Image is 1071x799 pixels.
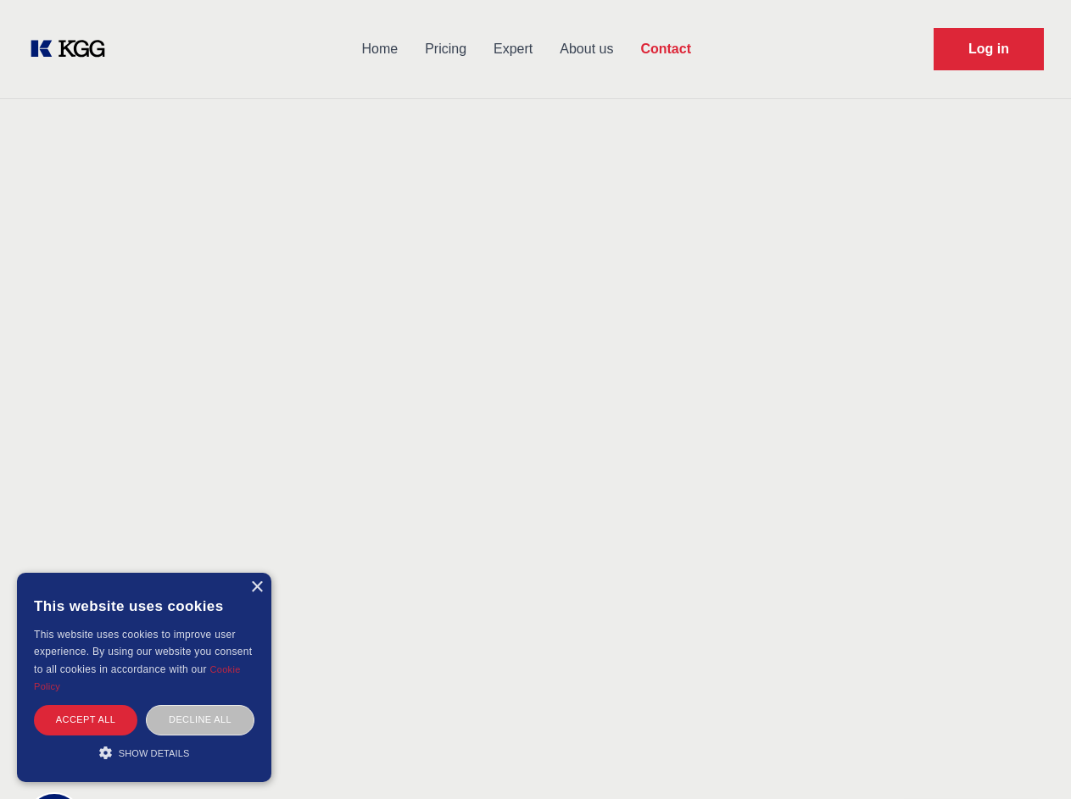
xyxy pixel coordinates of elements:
span: This website uses cookies to improve user experience. By using our website you consent to all coo... [34,629,252,675]
div: This website uses cookies [34,585,254,626]
span: Show details [119,748,190,758]
div: Accept all [34,705,137,735]
a: Pricing [411,27,480,71]
div: Close [250,581,263,594]
a: KOL Knowledge Platform: Talk to Key External Experts (KEE) [27,36,119,63]
a: About us [546,27,627,71]
div: Show details [34,744,254,761]
div: Decline all [146,705,254,735]
iframe: Chat Widget [986,718,1071,799]
a: Expert [480,27,546,71]
a: Contact [627,27,705,71]
a: Cookie Policy [34,664,241,691]
a: Request Demo [934,28,1044,70]
a: Home [348,27,411,71]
